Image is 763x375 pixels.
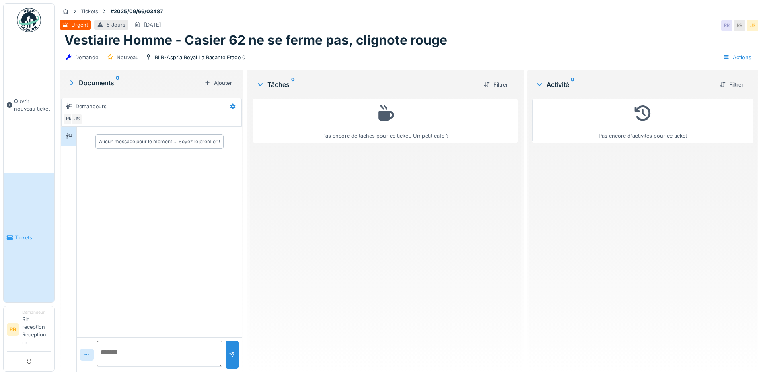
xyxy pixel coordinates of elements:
h1: Vestiaire Homme - Casier 62 ne se ferme pas, clignote rouge [64,33,447,48]
div: Filtrer [716,79,747,90]
div: [DATE] [144,21,161,29]
a: RR DemandeurRlr reception Reception rlr [7,309,51,352]
div: Demandeur [22,309,51,315]
sup: 0 [291,80,295,89]
div: Pas encore d'activités pour ce ticket [537,102,748,140]
div: Tâches [256,80,477,89]
strong: #2025/09/66/03487 [107,8,166,15]
div: Filtrer [481,79,511,90]
div: RR [63,113,74,125]
div: Nouveau [117,54,139,61]
div: Aucun message pour le moment … Soyez le premier ! [99,138,220,145]
a: Tickets [4,173,54,302]
div: Demande [75,54,98,61]
span: Tickets [15,234,51,241]
div: JS [71,113,82,125]
div: RR [721,20,732,31]
div: Activité [535,80,713,89]
li: RR [7,323,19,336]
div: Urgent [71,21,88,29]
div: RR [734,20,745,31]
li: Rlr reception Reception rlr [22,309,51,350]
div: JS [747,20,758,31]
sup: 0 [571,80,574,89]
div: Documents [68,78,201,88]
div: Tickets [81,8,98,15]
div: RLR-Aspria Royal La Rasante Etage 0 [155,54,245,61]
div: Pas encore de tâches pour ce ticket. Un petit café ? [258,102,512,140]
div: Demandeurs [76,103,107,110]
img: Badge_color-CXgf-gQk.svg [17,8,41,32]
a: Ouvrir nouveau ticket [4,37,54,173]
div: 5 Jours [107,21,125,29]
sup: 0 [116,78,119,88]
div: Actions [720,52,755,63]
span: Ouvrir nouveau ticket [14,97,51,113]
div: Ajouter [201,78,235,89]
